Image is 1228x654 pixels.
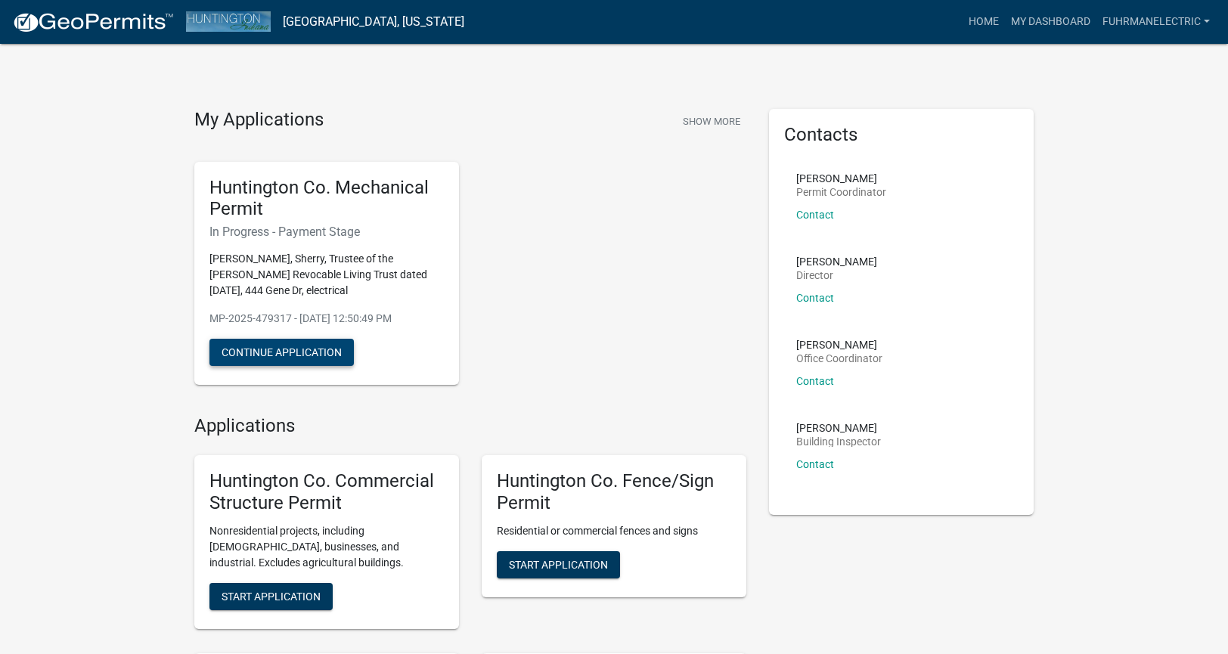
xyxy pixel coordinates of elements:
a: Contact [796,209,834,221]
p: Nonresidential projects, including [DEMOGRAPHIC_DATA], businesses, and industrial. Excludes agric... [209,523,444,571]
p: [PERSON_NAME] [796,173,886,184]
p: [PERSON_NAME], Sherry, Trustee of the [PERSON_NAME] Revocable Living Trust dated [DATE], 444 Gene... [209,251,444,299]
h5: Contacts [784,124,1019,146]
a: FuhrmanElectric [1096,8,1216,36]
a: [GEOGRAPHIC_DATA], [US_STATE] [283,9,464,35]
h6: In Progress - Payment Stage [209,225,444,239]
p: Residential or commercial fences and signs [497,523,731,539]
button: Start Application [209,583,333,610]
a: Contact [796,375,834,387]
h5: Huntington Co. Mechanical Permit [209,177,444,221]
p: [PERSON_NAME] [796,339,882,350]
h5: Huntington Co. Commercial Structure Permit [209,470,444,514]
button: Continue Application [209,339,354,366]
a: Contact [796,292,834,304]
h5: Huntington Co. Fence/Sign Permit [497,470,731,514]
p: [PERSON_NAME] [796,256,877,267]
a: Home [963,8,1005,36]
p: Permit Coordinator [796,187,886,197]
p: MP-2025-479317 - [DATE] 12:50:49 PM [209,311,444,327]
p: Office Coordinator [796,353,882,364]
p: [PERSON_NAME] [796,423,881,433]
button: Start Application [497,551,620,578]
h4: My Applications [194,109,324,132]
span: Start Application [222,590,321,602]
button: Show More [677,109,746,134]
h4: Applications [194,415,746,437]
span: Start Application [509,558,608,570]
p: Director [796,270,877,281]
img: Huntington County, Indiana [186,11,271,32]
a: My Dashboard [1005,8,1096,36]
p: Building Inspector [796,436,881,447]
a: Contact [796,458,834,470]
